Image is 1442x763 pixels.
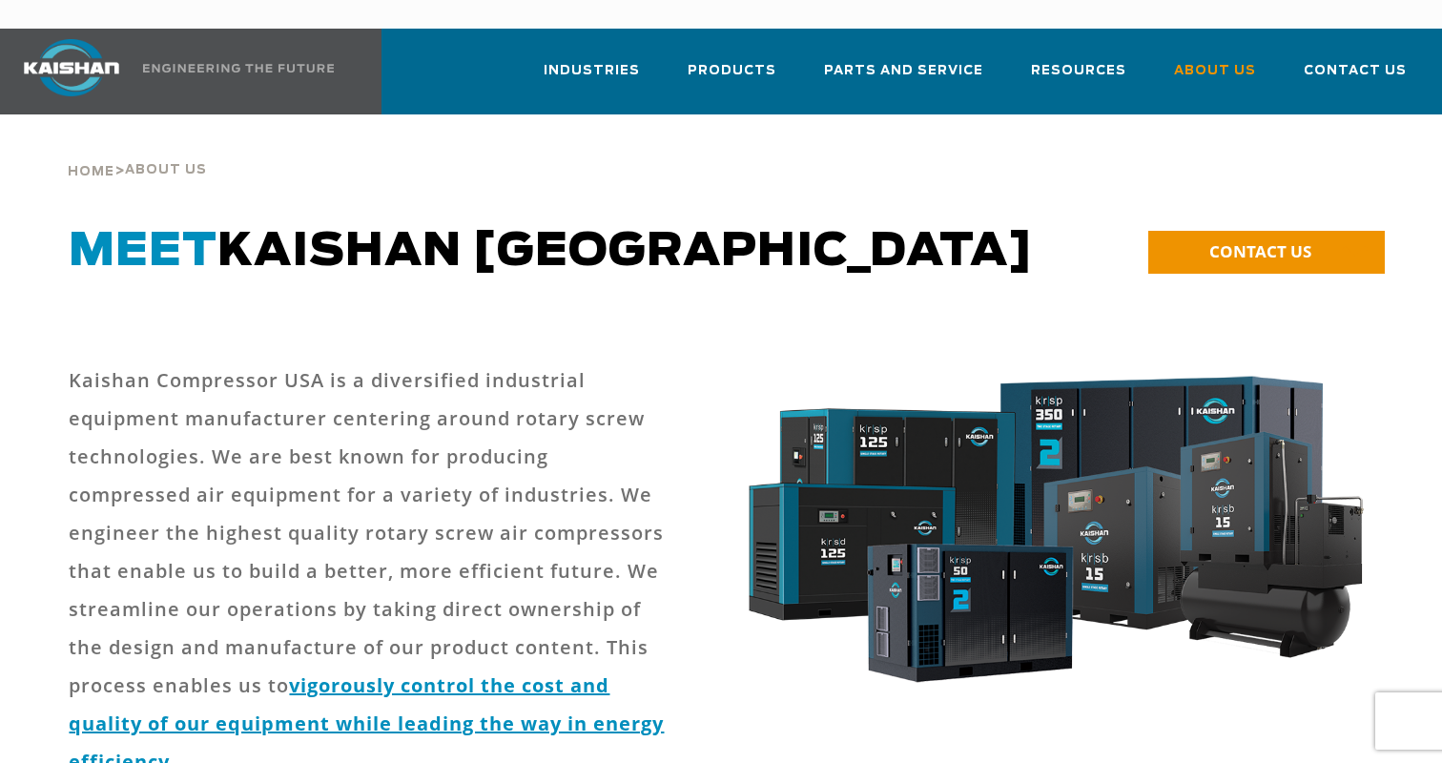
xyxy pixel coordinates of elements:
span: Resources [1031,60,1126,82]
img: krsb [732,361,1373,709]
a: About Us [1174,46,1256,111]
a: Industries [544,46,640,111]
a: CONTACT US [1148,231,1385,274]
span: Products [688,60,776,82]
a: Resources [1031,46,1126,111]
a: Contact Us [1304,46,1407,111]
span: Industries [544,60,640,82]
a: Products [688,46,776,111]
span: Home [68,166,114,178]
span: Meet [69,229,217,275]
img: Engineering the future [143,64,334,72]
span: About Us [125,164,207,176]
span: Kaishan [GEOGRAPHIC_DATA] [69,229,1034,275]
span: Parts and Service [824,60,983,82]
a: Home [68,162,114,179]
div: > [68,114,207,187]
a: Parts and Service [824,46,983,111]
span: Contact Us [1304,60,1407,82]
span: About Us [1174,60,1256,82]
span: CONTACT US [1209,240,1311,262]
